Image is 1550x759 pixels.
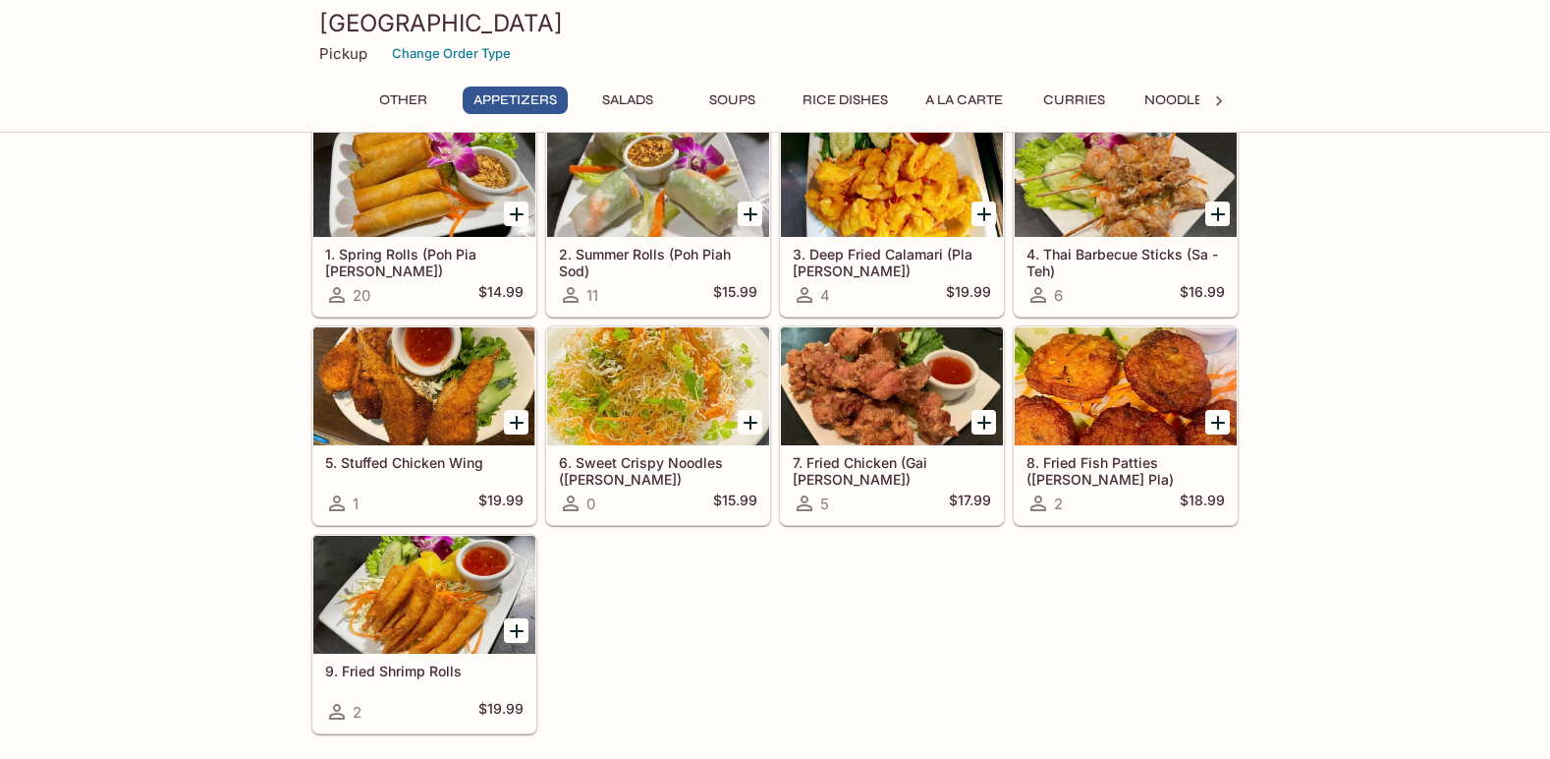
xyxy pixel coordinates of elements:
div: 7. Fried Chicken (Gai Tod) [781,327,1003,445]
h5: $16.99 [1180,283,1225,307]
h5: $19.99 [478,700,524,724]
h5: $15.99 [713,492,757,515]
div: 3. Deep Fried Calamari (Pla Meuk Tod) [781,119,1003,237]
button: Add 4. Thai Barbecue Sticks (Sa - Teh) [1205,202,1230,226]
a: 1. Spring Rolls (Poh Pia [PERSON_NAME])20$14.99 [312,118,536,317]
div: 2. Summer Rolls (Poh Piah Sod) [547,119,769,237]
button: Add 9. Fried Shrimp Rolls [504,618,528,643]
h5: 9. Fried Shrimp Rolls [325,663,524,679]
h5: $17.99 [949,492,991,515]
button: Other [359,87,447,114]
div: 8. Fried Fish Patties (Tod Mun Pla) [1015,327,1237,445]
a: 4. Thai Barbecue Sticks (Sa - Teh)6$16.99 [1014,118,1238,317]
span: 2 [353,703,361,722]
button: Add 7. Fried Chicken (Gai Tod) [971,410,996,435]
h5: $19.99 [478,492,524,515]
h5: 1. Spring Rolls (Poh Pia [PERSON_NAME]) [325,246,524,278]
div: 9. Fried Shrimp Rolls [313,536,535,654]
button: Add 2. Summer Rolls (Poh Piah Sod) [738,202,762,226]
h5: 5. Stuffed Chicken Wing [325,454,524,471]
a: 5. Stuffed Chicken Wing1$19.99 [312,326,536,525]
h5: $18.99 [1180,492,1225,515]
a: 9. Fried Shrimp Rolls2$19.99 [312,535,536,733]
div: 1. Spring Rolls (Poh Pia Tod) [313,119,535,237]
h5: 7. Fried Chicken (Gai [PERSON_NAME]) [793,454,991,487]
button: Noodles [1134,87,1222,114]
h5: 6. Sweet Crispy Noodles ([PERSON_NAME]) [559,454,757,487]
div: 5. Stuffed Chicken Wing [313,327,535,445]
h5: 2. Summer Rolls (Poh Piah Sod) [559,246,757,278]
button: Appetizers [463,87,568,114]
span: 11 [586,286,598,305]
a: 6. Sweet Crispy Noodles ([PERSON_NAME])0$15.99 [546,326,770,525]
button: Add 5. Stuffed Chicken Wing [504,410,528,435]
button: A La Carte [914,87,1014,114]
div: 4. Thai Barbecue Sticks (Sa - Teh) [1015,119,1237,237]
span: 0 [586,495,595,513]
button: Salads [583,87,672,114]
button: Add 1. Spring Rolls (Poh Pia Tod) [504,202,528,226]
span: 6 [1054,286,1063,305]
a: 3. Deep Fried Calamari (Pla [PERSON_NAME])4$19.99 [780,118,1004,317]
button: Curries [1029,87,1118,114]
h5: $19.99 [946,283,991,307]
button: Add 3. Deep Fried Calamari (Pla Meuk Tod) [971,202,996,226]
span: 20 [353,286,370,305]
h5: $14.99 [478,283,524,307]
button: Add 8. Fried Fish Patties (Tod Mun Pla) [1205,410,1230,435]
h3: [GEOGRAPHIC_DATA] [319,8,1231,38]
h5: 4. Thai Barbecue Sticks (Sa - Teh) [1026,246,1225,278]
button: Soups [688,87,776,114]
span: 4 [820,286,830,305]
button: Add 6. Sweet Crispy Noodles (Mee Krob) [738,410,762,435]
h5: 8. Fried Fish Patties ([PERSON_NAME] Pla) [1026,454,1225,487]
a: 7. Fried Chicken (Gai [PERSON_NAME])5$17.99 [780,326,1004,525]
h5: 3. Deep Fried Calamari (Pla [PERSON_NAME]) [793,246,991,278]
button: Rice Dishes [792,87,899,114]
p: Pickup [319,44,367,63]
h5: $15.99 [713,283,757,307]
span: 2 [1054,495,1063,513]
span: 5 [820,495,829,513]
a: 8. Fried Fish Patties ([PERSON_NAME] Pla)2$18.99 [1014,326,1238,525]
a: 2. Summer Rolls (Poh Piah Sod)11$15.99 [546,118,770,317]
span: 1 [353,495,359,513]
div: 6. Sweet Crispy Noodles (Mee Krob) [547,327,769,445]
button: Change Order Type [383,38,520,69]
